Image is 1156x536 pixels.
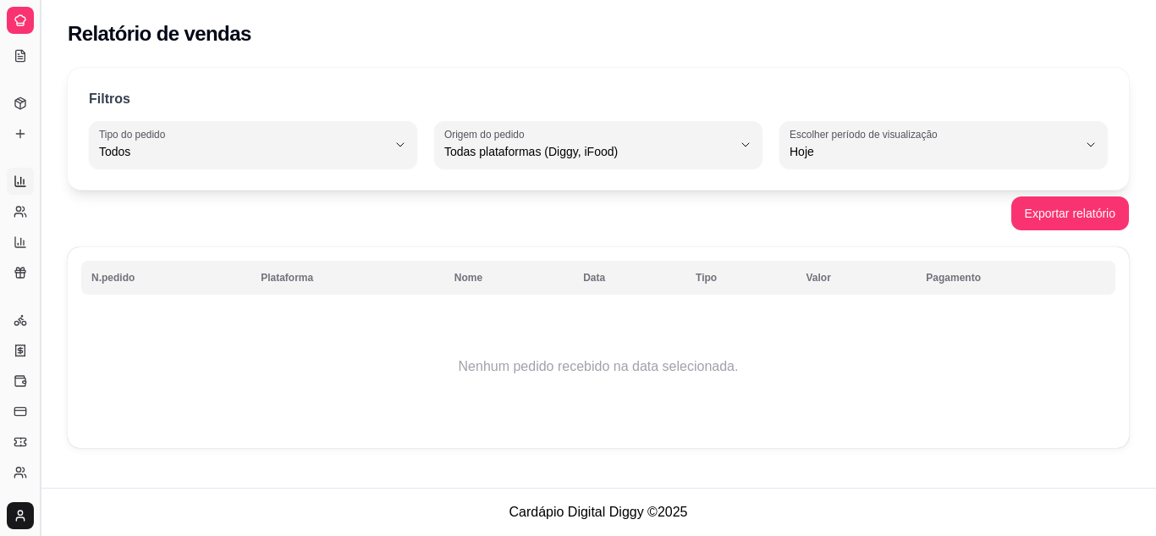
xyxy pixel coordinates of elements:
th: N.pedido [81,261,250,295]
button: Exportar relatório [1011,196,1129,230]
th: Plataforma [250,261,444,295]
button: Escolher período de visualizaçãoHoje [779,121,1108,169]
h2: Relatório de vendas [68,20,251,47]
label: Tipo do pedido [99,127,171,141]
th: Pagamento [916,261,1115,295]
td: Nenhum pedido recebido na data selecionada. [81,299,1115,434]
span: Todos [99,143,387,160]
th: Nome [444,261,573,295]
span: Hoje [790,143,1077,160]
button: Origem do pedidoTodas plataformas (Diggy, iFood) [434,121,762,169]
span: Todas plataformas (Diggy, iFood) [444,143,732,160]
label: Origem do pedido [444,127,530,141]
th: Tipo [685,261,795,295]
p: Filtros [89,89,130,109]
th: Valor [796,261,917,295]
label: Escolher período de visualização [790,127,943,141]
th: Data [573,261,685,295]
button: Tipo do pedidoTodos [89,121,417,169]
footer: Cardápio Digital Diggy © 2025 [41,488,1156,536]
